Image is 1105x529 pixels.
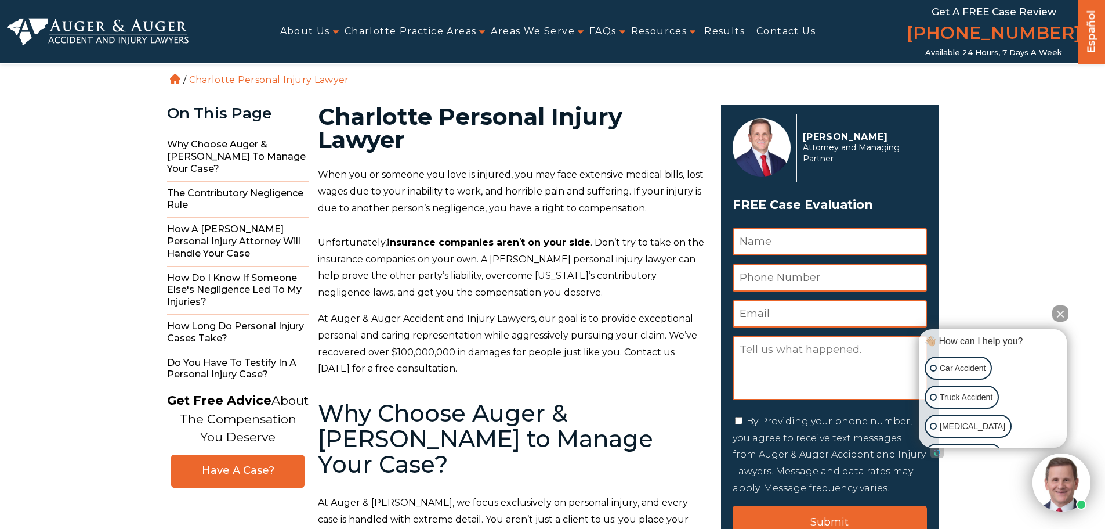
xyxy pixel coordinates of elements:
[704,19,745,45] a: Results
[318,167,707,217] p: When you or someone you love is injured, you may face extensive medical bills, lost wages due to ...
[167,315,309,351] span: How Long do Personal Injury Cases Take?
[1052,305,1068,322] button: Close Intaker Chat Widget
[318,311,707,377] p: At Auger & Auger Accident and Injury Lawyers, our goal is to provide exceptional personal and car...
[733,264,927,292] input: Phone Number
[167,133,309,181] span: Why Choose Auger & [PERSON_NAME] to Manage Your Case?
[733,228,927,255] input: Name
[922,335,1064,348] div: 👋🏼 How can I help you?
[345,19,477,45] a: Charlotte Practice Areas
[387,237,519,248] strong: insurance companies aren
[733,416,926,494] label: By Providing your phone number, you agree to receive text messages from Auger & Auger Accident an...
[7,18,189,46] img: Auger & Auger Accident and Injury Lawyers Logo
[932,6,1056,17] span: Get a FREE Case Review
[803,131,921,142] p: [PERSON_NAME]
[167,105,309,122] div: On This Page
[803,142,921,164] span: Attorney and Managing Partner
[280,19,330,45] a: About Us
[171,455,305,488] a: Have A Case?
[318,401,707,477] h2: Why Choose Auger & [PERSON_NAME] to Manage Your Case?
[167,351,309,387] span: Do You Have to Testify in a Personal Injury Case?
[167,182,309,218] span: The Contributory Negligence Rule
[589,19,617,45] a: FAQs
[733,118,791,177] img: Herbert Auger
[733,300,927,328] input: Email
[318,235,707,301] p: Unfortunately, ‘ . Don’t try to take on the insurance companies on your own. A [PERSON_NAME] pers...
[756,19,816,45] a: Contact Us
[491,19,575,45] a: Areas We Serve
[907,20,1081,48] a: [PHONE_NUMBER]
[631,19,687,45] a: Resources
[170,74,180,84] a: Home
[930,448,944,458] a: Open intaker chat
[167,393,271,408] strong: Get Free Advice
[167,267,309,315] span: How do I Know if Someone Else's Negligence Led to My Injuries?
[733,194,927,216] span: FREE Case Evaluation
[167,218,309,266] span: How a [PERSON_NAME] Personal Injury Attorney Will Handle Your Case
[318,105,707,152] h1: Charlotte Personal Injury Lawyer
[1032,454,1090,512] img: Intaker widget Avatar
[940,361,986,376] p: Car Accident
[183,464,292,477] span: Have A Case?
[186,74,352,85] li: Charlotte Personal Injury Lawyer
[521,237,590,248] strong: t on your side
[940,390,992,405] p: Truck Accident
[940,419,1005,434] p: [MEDICAL_DATA]
[925,48,1062,57] span: Available 24 Hours, 7 Days a Week
[167,391,309,447] p: About The Compensation You Deserve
